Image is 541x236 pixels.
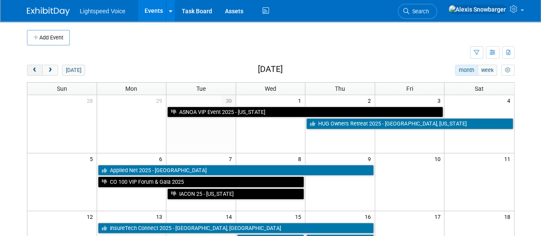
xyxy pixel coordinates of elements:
[98,223,374,234] a: InsureTech Connect 2025 - [GEOGRAPHIC_DATA], [GEOGRAPHIC_DATA]
[27,7,70,16] img: ExhibitDay
[89,153,97,164] span: 5
[98,165,374,176] a: Applied Net 2025 - [GEOGRAPHIC_DATA]
[294,211,305,222] span: 15
[475,85,484,92] span: Sat
[27,65,43,76] button: prev
[335,85,345,92] span: Thu
[222,95,236,106] span: 30
[257,65,282,74] h2: [DATE]
[398,4,437,19] a: Search
[265,85,276,92] span: Wed
[501,65,514,76] button: myCustomButton
[367,95,375,106] span: 2
[158,153,166,164] span: 6
[367,153,375,164] span: 9
[477,65,497,76] button: week
[167,107,443,118] a: ASNOA VIP Event 2025 - [US_STATE]
[409,8,429,15] span: Search
[306,118,513,129] a: HUG Owners Retreat 2025 - [GEOGRAPHIC_DATA], [US_STATE]
[86,211,97,222] span: 12
[98,176,304,188] a: CO 100 VIP Forum & Gala 2025
[433,211,444,222] span: 17
[433,153,444,164] span: 10
[62,65,85,76] button: [DATE]
[436,95,444,106] span: 3
[228,153,236,164] span: 7
[448,5,506,14] img: Alexis Snowbarger
[455,65,478,76] button: month
[505,68,511,73] i: Personalize Calendar
[155,95,166,106] span: 29
[503,211,514,222] span: 18
[297,95,305,106] span: 1
[196,85,206,92] span: Tue
[86,95,97,106] span: 28
[27,30,70,45] button: Add Event
[167,188,304,200] a: IACON 25 - [US_STATE]
[503,153,514,164] span: 11
[57,85,67,92] span: Sun
[80,8,126,15] span: Lightspeed Voice
[125,85,137,92] span: Mon
[155,211,166,222] span: 13
[364,211,375,222] span: 16
[42,65,58,76] button: next
[297,153,305,164] span: 8
[225,211,236,222] span: 14
[406,85,413,92] span: Fri
[506,95,514,106] span: 4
